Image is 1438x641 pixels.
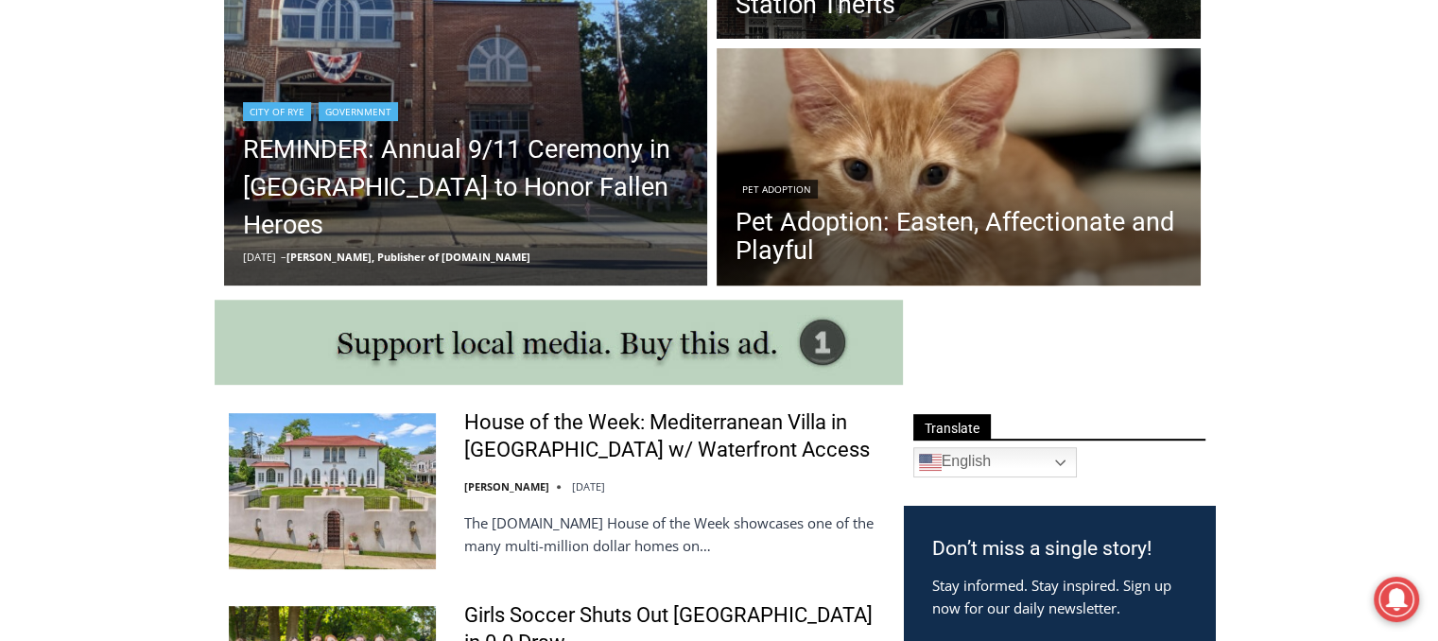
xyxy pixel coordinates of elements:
[572,479,605,494] time: [DATE]
[477,1,893,183] div: "The first chef I interviewed talked about coming to [GEOGRAPHIC_DATA] from [GEOGRAPHIC_DATA] in ...
[932,534,1187,564] h3: Don’t miss a single story!
[913,447,1077,477] a: English
[717,48,1201,290] a: Read More Pet Adoption: Easten, Affectionate and Playful
[464,511,879,557] p: The [DOMAIN_NAME] House of the Week showcases one of the many multi-million dollar homes on…
[736,208,1182,265] a: Pet Adoption: Easten, Affectionate and Playful
[215,300,903,385] img: support local media, buy this ad
[913,414,991,440] span: Translate
[243,102,311,121] a: City of Rye
[319,102,398,121] a: Government
[919,451,942,474] img: en
[281,250,286,264] span: –
[464,479,549,494] a: [PERSON_NAME]
[286,250,530,264] a: [PERSON_NAME], Publisher of [DOMAIN_NAME]
[494,188,876,231] span: Intern @ [DOMAIN_NAME]
[6,195,185,267] span: Open Tues. - Sun. [PHONE_NUMBER]
[455,183,916,235] a: Intern @ [DOMAIN_NAME]
[243,250,276,264] time: [DATE]
[717,48,1201,290] img: [PHOTO: Easten]
[195,118,278,226] div: "clearly one of the favorites in the [GEOGRAPHIC_DATA] neighborhood"
[932,574,1187,619] p: Stay informed. Stay inspired. Sign up now for our daily newsletter.
[736,180,818,199] a: Pet Adoption
[243,130,689,244] a: REMINDER: Annual 9/11 Ceremony in [GEOGRAPHIC_DATA] to Honor Fallen Heroes
[229,413,436,568] img: House of the Week: Mediterranean Villa in Mamaroneck w/ Waterfront Access
[464,409,879,463] a: House of the Week: Mediterranean Villa in [GEOGRAPHIC_DATA] w/ Waterfront Access
[243,98,689,121] div: |
[1,190,190,235] a: Open Tues. - Sun. [PHONE_NUMBER]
